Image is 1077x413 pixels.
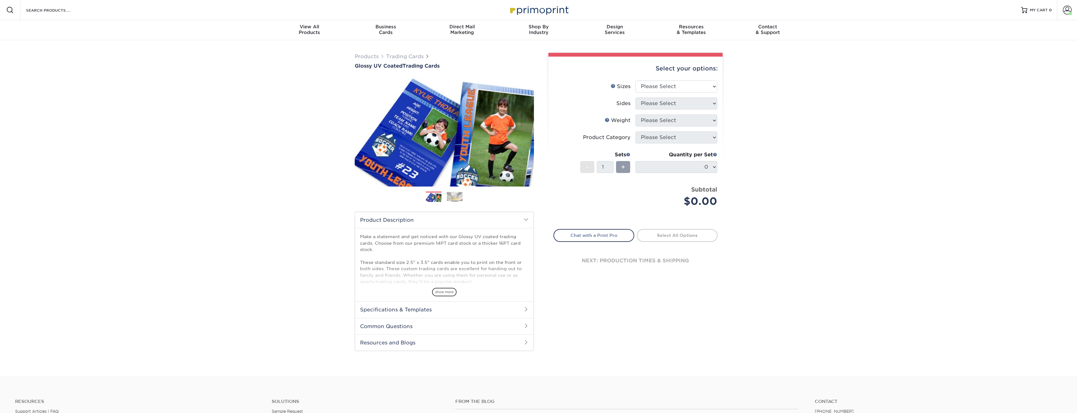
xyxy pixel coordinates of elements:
[355,334,534,351] h2: Resources and Blogs
[455,399,798,404] h4: From the Blog
[621,162,625,172] span: +
[271,24,348,35] div: Products
[355,63,534,69] a: Glossy UV CoatedTrading Cards
[637,229,718,242] a: Select All Options
[386,53,424,59] a: Trading Cards
[653,24,730,30] span: Resources
[611,83,630,90] div: Sizes
[580,151,630,159] div: Sets
[424,20,500,40] a: Direct MailMarketing
[271,24,348,30] span: View All
[1049,8,1052,12] span: 0
[424,24,500,30] span: Direct Mail
[577,24,653,35] div: Services
[500,24,577,30] span: Shop By
[553,242,718,280] div: next: production times & shipping
[577,24,653,30] span: Design
[636,151,717,159] div: Quantity per Set
[447,192,463,202] img: Trading Cards 02
[616,100,630,107] div: Sides
[653,24,730,35] div: & Templates
[640,194,717,209] div: $0.00
[577,20,653,40] a: DesignServices
[355,212,534,228] h2: Product Description
[432,288,457,296] span: show more
[355,63,402,69] span: Glossy UV Coated
[553,229,634,242] a: Chat with a Print Pro
[355,53,379,59] a: Products
[500,20,577,40] a: Shop ByIndustry
[507,3,570,17] img: Primoprint
[424,24,500,35] div: Marketing
[730,24,806,35] div: & Support
[355,301,534,318] h2: Specifications & Templates
[1030,8,1048,13] span: MY CART
[730,20,806,40] a: Contact& Support
[15,399,262,404] h4: Resources
[653,20,730,40] a: Resources& Templates
[355,318,534,334] h2: Common Questions
[583,134,630,141] div: Product Category
[586,162,589,172] span: -
[347,24,424,35] div: Cards
[500,24,577,35] div: Industry
[271,20,348,40] a: View AllProducts
[730,24,806,30] span: Contact
[426,192,441,203] img: Trading Cards 01
[605,117,630,124] div: Weight
[25,6,87,14] input: SEARCH PRODUCTS.....
[347,20,424,40] a: BusinessCards
[272,399,446,404] h4: Solutions
[360,233,529,310] p: Make a statement and get noticed with our Glossy UV coated trading cards. Choose from our premium...
[815,399,1062,404] a: Contact
[347,24,424,30] span: Business
[691,186,717,193] strong: Subtotal
[355,63,534,69] h1: Trading Cards
[355,70,534,193] img: Glossy UV Coated 01
[553,57,718,81] div: Select your options:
